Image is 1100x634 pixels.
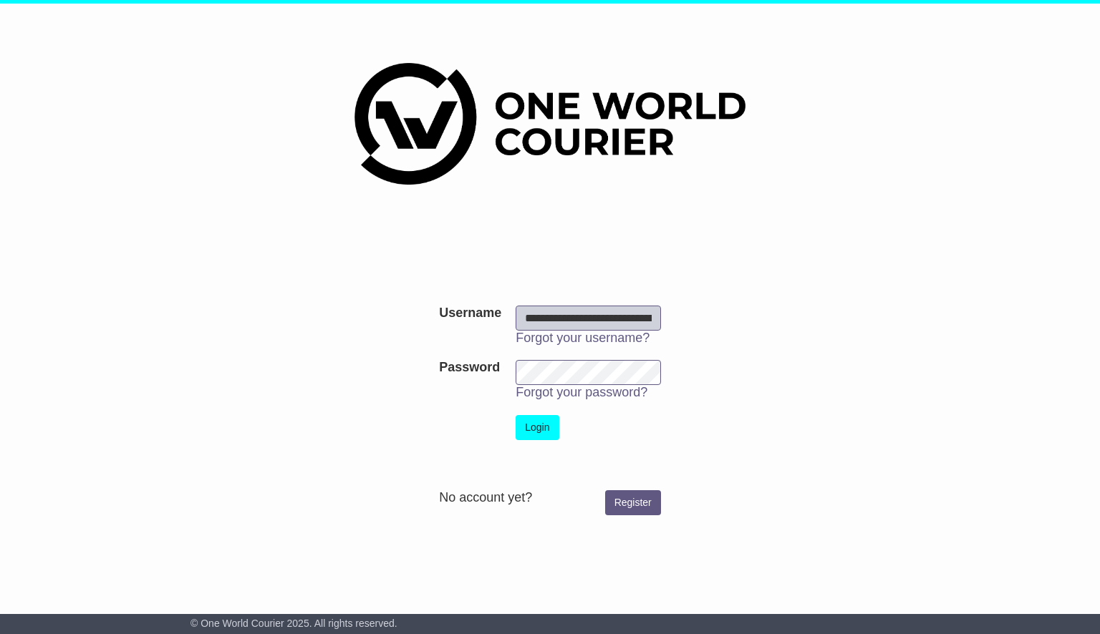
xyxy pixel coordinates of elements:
button: Login [516,415,559,440]
label: Username [439,306,501,321]
a: Register [605,490,661,515]
span: © One World Courier 2025. All rights reserved. [190,618,397,629]
a: Forgot your username? [516,331,650,345]
label: Password [439,360,500,376]
img: One World [354,63,746,185]
a: Forgot your password? [516,385,647,399]
div: No account yet? [439,490,661,506]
